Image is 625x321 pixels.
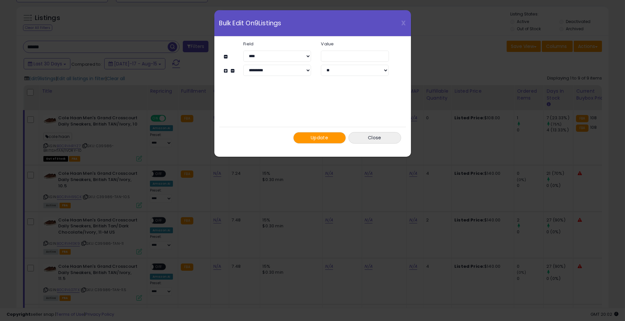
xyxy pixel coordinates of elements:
span: Update [311,134,328,141]
label: Value [316,42,394,46]
button: Close [349,132,401,144]
span: Bulk Edit On 9 Listings [219,20,281,26]
span: X [401,18,406,28]
label: Field [238,42,316,46]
